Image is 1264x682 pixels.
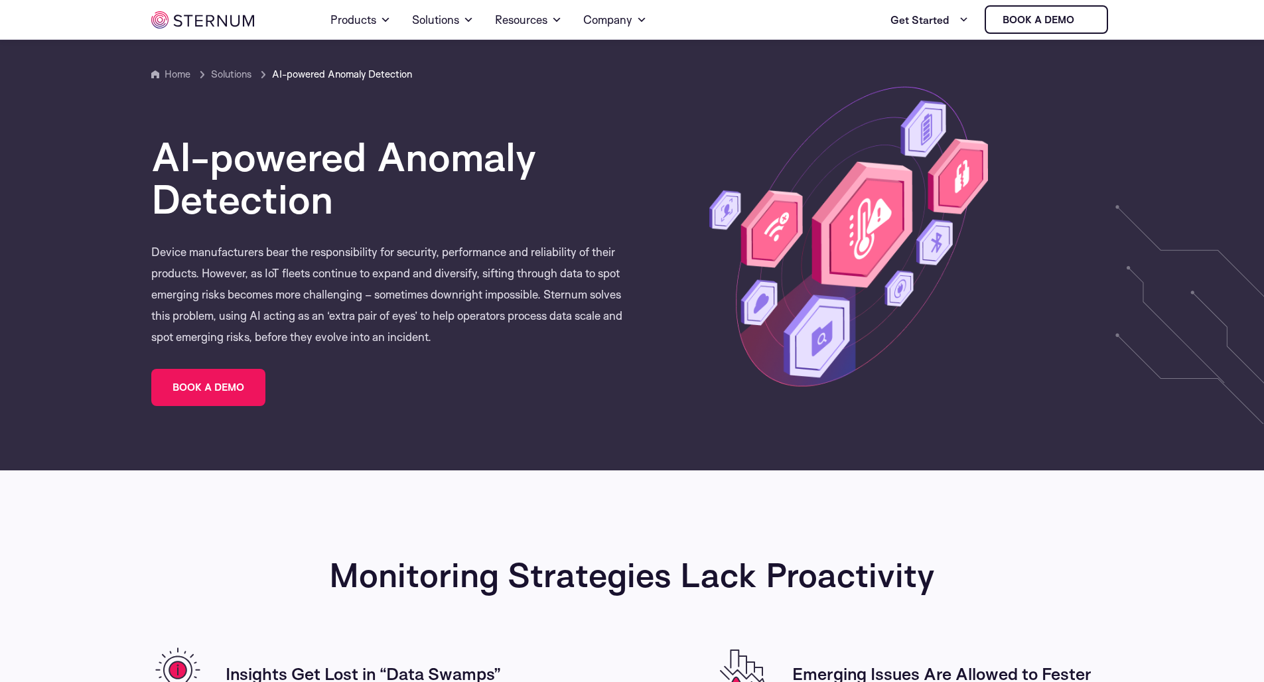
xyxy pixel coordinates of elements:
img: sternum iot [1080,15,1090,25]
a: Products [330,1,391,38]
h1: AI-powered Anomaly Detection [151,135,632,220]
a: Solutions [412,1,474,38]
img: AI-powered Anomaly Detection [709,82,988,389]
h2: Monitoring Strategies Lack Proactivity [151,555,1113,594]
a: Get Started [890,7,969,33]
span: AI-powered Anomaly Detection [272,66,412,82]
p: Device manufacturers bear the responsibility for security, performance and reliability of their p... [151,241,632,348]
a: BOOK A DEMO [151,369,265,406]
a: Resources [495,1,562,38]
img: sternum iot [151,11,254,29]
a: Book a demo [985,5,1108,34]
a: Home [165,68,190,80]
a: Company [583,1,647,38]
